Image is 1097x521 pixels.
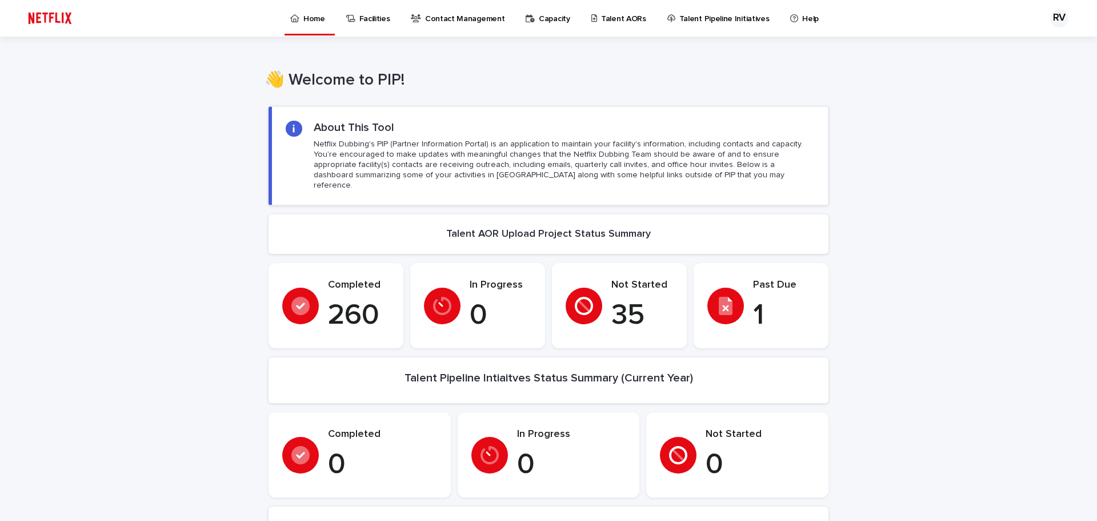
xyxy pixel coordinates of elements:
[1050,9,1068,27] div: RV
[517,428,626,441] p: In Progress
[611,299,673,333] p: 35
[265,71,824,90] h1: 👋 Welcome to PIP!
[446,228,651,241] h2: Talent AOR Upload Project Status Summary
[328,428,437,441] p: Completed
[328,299,390,333] p: 260
[405,371,693,385] h2: Talent Pipeline Intiaitves Status Summary (Current Year)
[470,299,531,333] p: 0
[611,279,673,292] p: Not Started
[314,121,394,134] h2: About This Tool
[517,448,626,482] p: 0
[314,139,814,191] p: Netflix Dubbing's PIP (Partner Information Portal) is an application to maintain your facility's ...
[328,279,390,292] p: Completed
[706,428,815,441] p: Not Started
[753,279,815,292] p: Past Due
[23,7,77,30] img: ifQbXi3ZQGMSEF7WDB7W
[706,448,815,482] p: 0
[753,299,815,333] p: 1
[328,448,437,482] p: 0
[470,279,531,292] p: In Progress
